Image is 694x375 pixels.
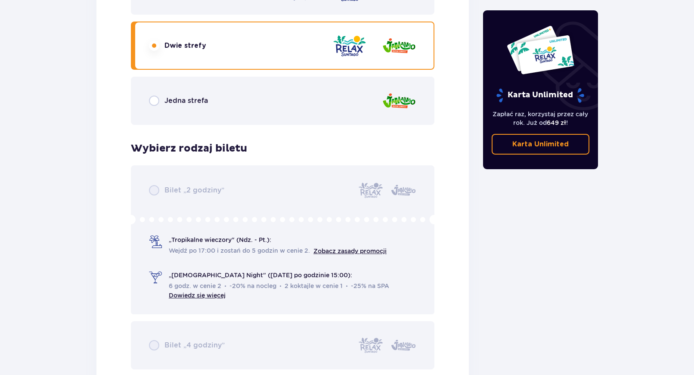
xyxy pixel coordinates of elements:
img: zone logo [382,89,416,113]
p: Zapłać raz, korzystaj przez cały rok. Już od ! [492,110,590,127]
p: Dwie strefy [164,41,206,50]
a: Karta Unlimited [492,134,590,155]
img: zone logo [332,34,367,58]
img: zone logo [382,34,416,58]
span: 649 zł [547,119,566,126]
p: Jedna strefa [164,96,208,105]
p: Karta Unlimited [496,88,585,103]
p: Wybierz rodzaj biletu [131,142,247,155]
p: Karta Unlimited [512,139,569,149]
